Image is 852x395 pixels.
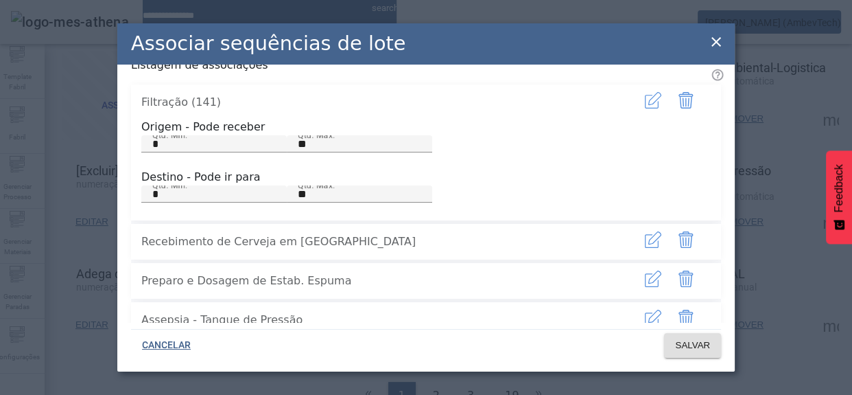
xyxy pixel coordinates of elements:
[152,180,187,190] mat-label: Qtd. Min.
[141,170,261,183] label: Destino - Pode ir para
[141,94,622,111] span: Filtração (141)
[142,339,191,352] span: CANCELAR
[152,130,187,139] mat-label: Qtd. Min.
[141,312,622,328] span: Assepsia - Tanque de Pressão
[664,333,721,358] button: SALVAR
[675,339,710,352] span: SALVAR
[131,29,405,58] h2: Associar sequências de lote
[298,180,335,190] mat-label: Qtd. Max.
[833,164,845,212] span: Feedback
[141,234,622,250] span: Recebimento de Cerveja em [GEOGRAPHIC_DATA]
[131,58,268,71] label: Listagem de associações
[141,120,265,133] label: Origem - Pode receber
[141,273,622,289] span: Preparo e Dosagem de Estab. Espuma
[826,150,852,244] button: Feedback - Mostrar pesquisa
[131,333,202,358] button: CANCELAR
[298,130,335,139] mat-label: Qtd. Max.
